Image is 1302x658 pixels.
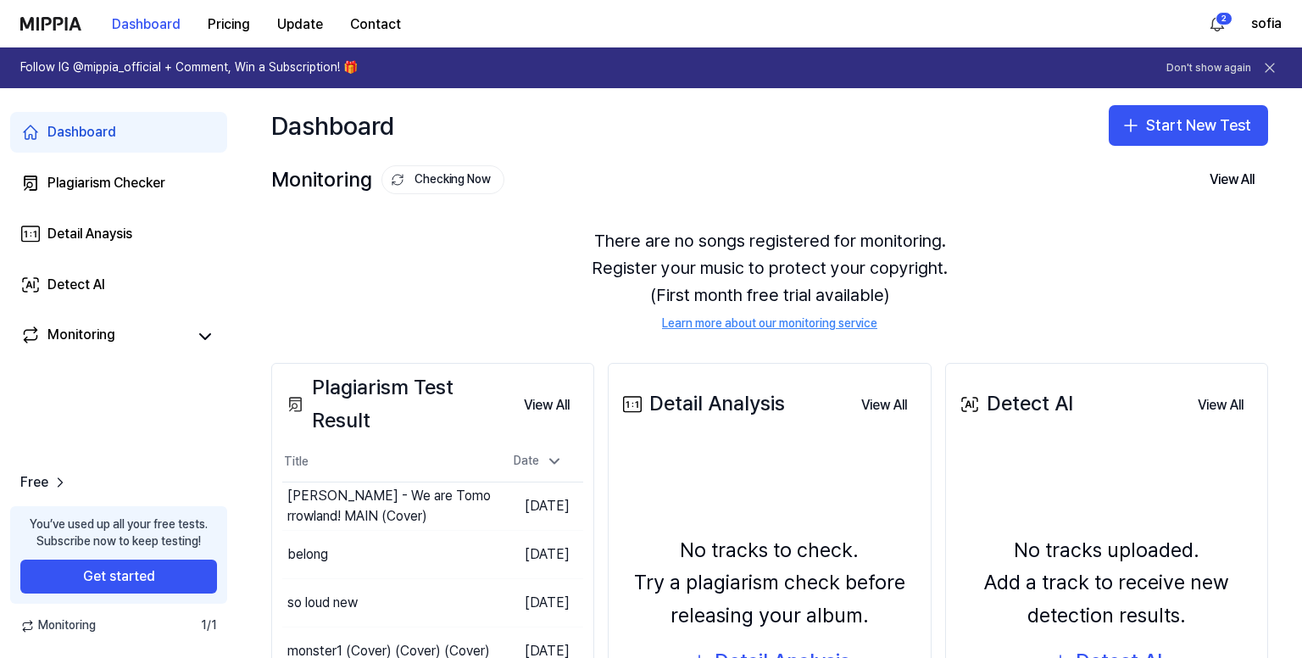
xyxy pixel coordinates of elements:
[510,387,583,422] a: View All
[10,112,227,153] a: Dashboard
[47,224,132,244] div: Detail Anaysis
[20,59,358,76] h1: Follow IG @mippia_official + Comment, Win a Subscription! 🎁
[271,105,394,146] div: Dashboard
[848,388,921,422] button: View All
[1184,388,1257,422] button: View All
[662,315,877,332] a: Learn more about our monitoring service
[287,544,328,565] div: belong
[1207,14,1227,34] img: 알림
[1216,12,1232,25] div: 2
[493,482,583,531] td: [DATE]
[10,214,227,254] a: Detail Anaysis
[956,388,1073,420] div: Detect AI
[20,325,186,349] a: Monitoring
[264,8,337,42] button: Update
[271,164,504,196] div: Monitoring
[337,8,415,42] button: Contact
[1251,14,1282,34] button: sofia
[1166,61,1251,75] button: Don't show again
[10,163,227,204] a: Plagiarism Checker
[282,371,510,437] div: Plagiarism Test Result
[493,531,583,579] td: [DATE]
[1196,163,1268,197] button: View All
[20,617,96,634] span: Monitoring
[848,387,921,422] a: View All
[282,442,493,482] th: Title
[10,265,227,305] a: Detect AI
[264,1,337,47] a: Update
[619,388,785,420] div: Detail Analysis
[47,325,115,349] div: Monitoring
[956,534,1257,632] div: No tracks uploaded. Add a track to receive new detection results.
[201,617,217,634] span: 1 / 1
[47,173,165,193] div: Plagiarism Checker
[493,579,583,627] td: [DATE]
[287,593,358,613] div: so loud new
[20,17,81,31] img: logo
[98,8,194,42] button: Dashboard
[1184,387,1257,422] a: View All
[1109,105,1268,146] button: Start New Test
[20,472,69,493] a: Free
[47,122,116,142] div: Dashboard
[1204,10,1231,37] button: 알림2
[30,516,208,549] div: You’ve used up all your free tests. Subscribe now to keep testing!
[47,275,105,295] div: Detect AI
[619,534,920,632] div: No tracks to check. Try a plagiarism check before releasing your album.
[381,165,504,194] button: Checking Now
[194,8,264,42] button: Pricing
[271,207,1268,353] div: There are no songs registered for monitoring. Register your music to protect your copyright. (Fir...
[20,560,217,594] button: Get started
[510,388,583,422] button: View All
[507,448,570,475] div: Date
[287,486,493,527] div: [PERSON_NAME] - We are Tomorrowland! MAIN (Cover)
[20,472,48,493] span: Free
